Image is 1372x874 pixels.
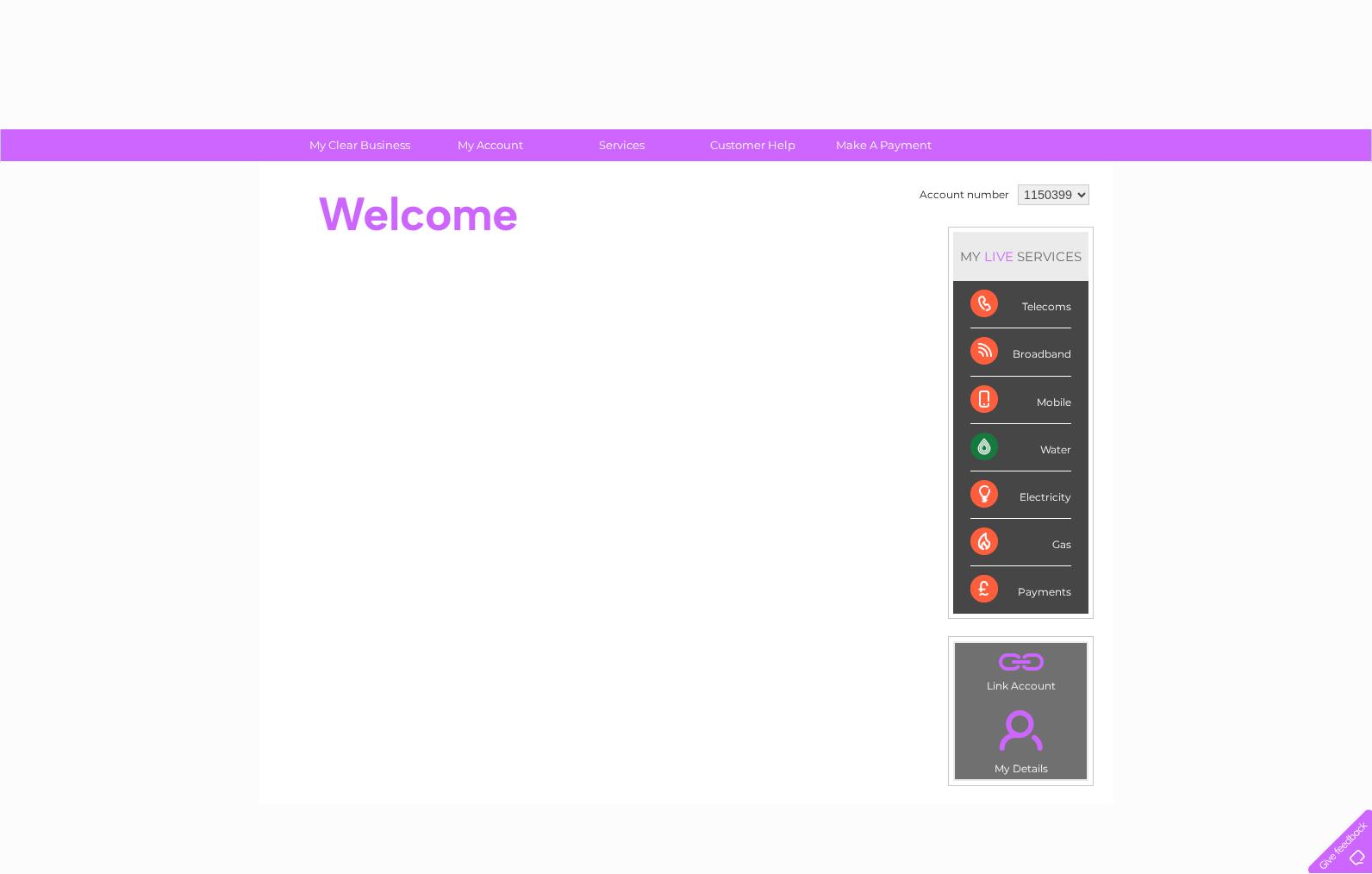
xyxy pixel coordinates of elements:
[551,129,693,161] a: Services
[970,566,1071,613] div: Payments
[682,129,824,161] a: Customer Help
[959,647,1082,677] a: .
[970,519,1071,566] div: Gas
[813,129,955,161] a: Make A Payment
[954,696,1088,780] td: My Details
[420,129,562,161] a: My Account
[970,328,1071,376] div: Broadband
[981,248,1017,265] div: LIVE
[915,180,1013,209] td: Account number
[970,377,1071,424] div: Mobile
[954,642,1088,696] td: Link Account
[289,129,431,161] a: My Clear Business
[953,232,1088,281] div: MY SERVICES
[959,700,1082,760] a: .
[970,424,1071,471] div: Water
[970,281,1071,328] div: Telecoms
[970,471,1071,519] div: Electricity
